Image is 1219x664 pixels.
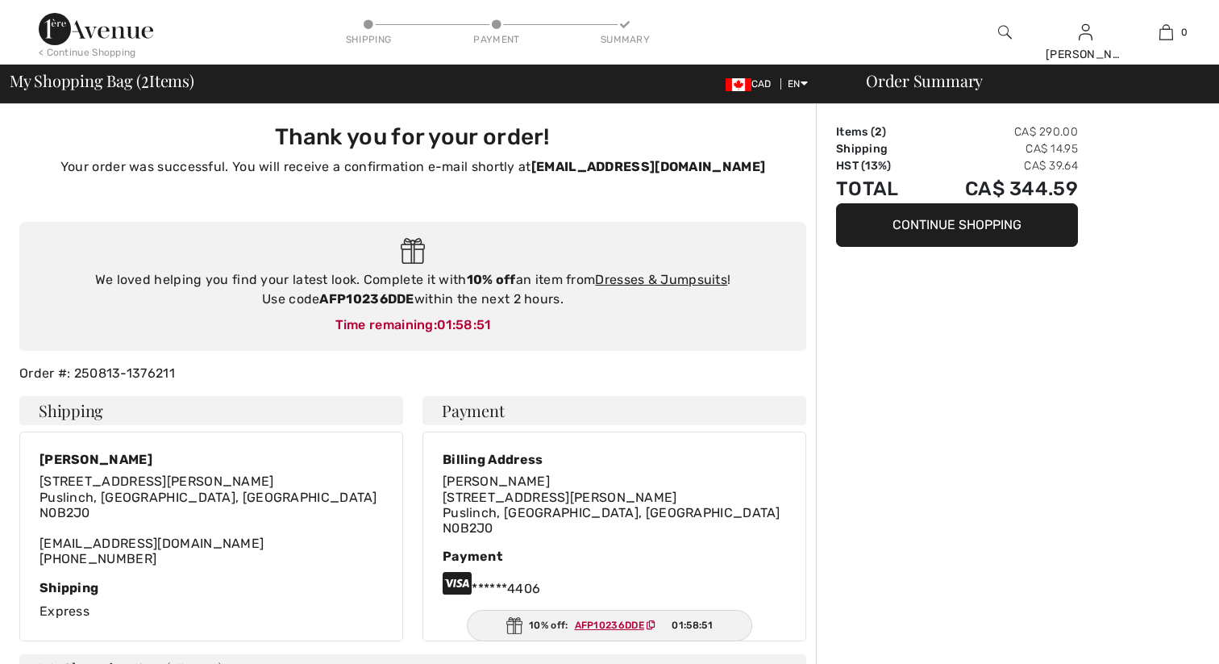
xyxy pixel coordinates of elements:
[422,396,806,425] h4: Payment
[437,317,490,332] span: 01:58:51
[531,159,765,174] strong: [EMAIL_ADDRESS][DOMAIN_NAME]
[922,123,1078,140] td: CA$ 290.00
[922,174,1078,203] td: CA$ 344.59
[39,45,136,60] div: < Continue Shopping
[443,549,786,564] div: Payment
[401,238,426,265] img: Gift.svg
[467,272,516,287] strong: 10% off
[1079,23,1092,42] img: My Info
[575,620,644,631] ins: AFP10236DDE
[29,157,797,177] p: Your order was successful. You will receive a confirmation e-mail shortly at
[998,23,1012,42] img: search the website
[1181,25,1188,40] span: 0
[344,32,393,47] div: Shipping
[836,123,922,140] td: Items ( )
[10,364,816,383] div: Order #: 250813-1376211
[467,610,752,641] div: 10% off:
[595,272,727,287] a: Dresses & Jumpsuits
[40,474,377,566] div: [EMAIL_ADDRESS][DOMAIN_NAME] [PHONE_NUMBER]
[141,69,149,90] span: 2
[35,315,790,335] div: Time remaining:
[1126,23,1205,42] a: 0
[836,203,1078,247] button: Continue Shopping
[40,474,377,520] span: [STREET_ADDRESS][PERSON_NAME] Puslinch, [GEOGRAPHIC_DATA], [GEOGRAPHIC_DATA] N0B2J0
[922,157,1078,174] td: CA$ 39.64
[836,140,922,157] td: Shipping
[672,618,712,633] span: 01:58:51
[29,123,797,151] h3: Thank you for your order!
[319,291,414,307] strong: AFP10236DDE
[847,73,1209,89] div: Order Summary
[39,13,153,45] img: 1ère Avenue
[726,78,778,90] span: CAD
[601,32,649,47] div: Summary
[875,125,882,139] span: 2
[443,474,550,489] span: [PERSON_NAME]
[836,174,922,203] td: Total
[10,73,194,89] span: My Shopping Bag ( Items)
[40,580,383,595] div: Shipping
[472,32,521,47] div: Payment
[726,78,751,91] img: Canadian Dollar
[40,580,383,621] div: Express
[836,157,922,174] td: HST (13%)
[443,452,780,467] div: Billing Address
[40,452,377,467] div: [PERSON_NAME]
[788,78,808,90] span: EN
[35,270,790,309] div: We loved helping you find your latest look. Complete it with an item from ! Use code within the n...
[922,140,1078,157] td: CA$ 14.95
[1079,24,1092,40] a: Sign In
[1046,46,1125,63] div: [PERSON_NAME]
[19,396,403,425] h4: Shipping
[506,617,522,634] img: Gift.svg
[443,490,780,536] span: [STREET_ADDRESS][PERSON_NAME] Puslinch, [GEOGRAPHIC_DATA], [GEOGRAPHIC_DATA] N0B2J0
[1159,23,1173,42] img: My Bag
